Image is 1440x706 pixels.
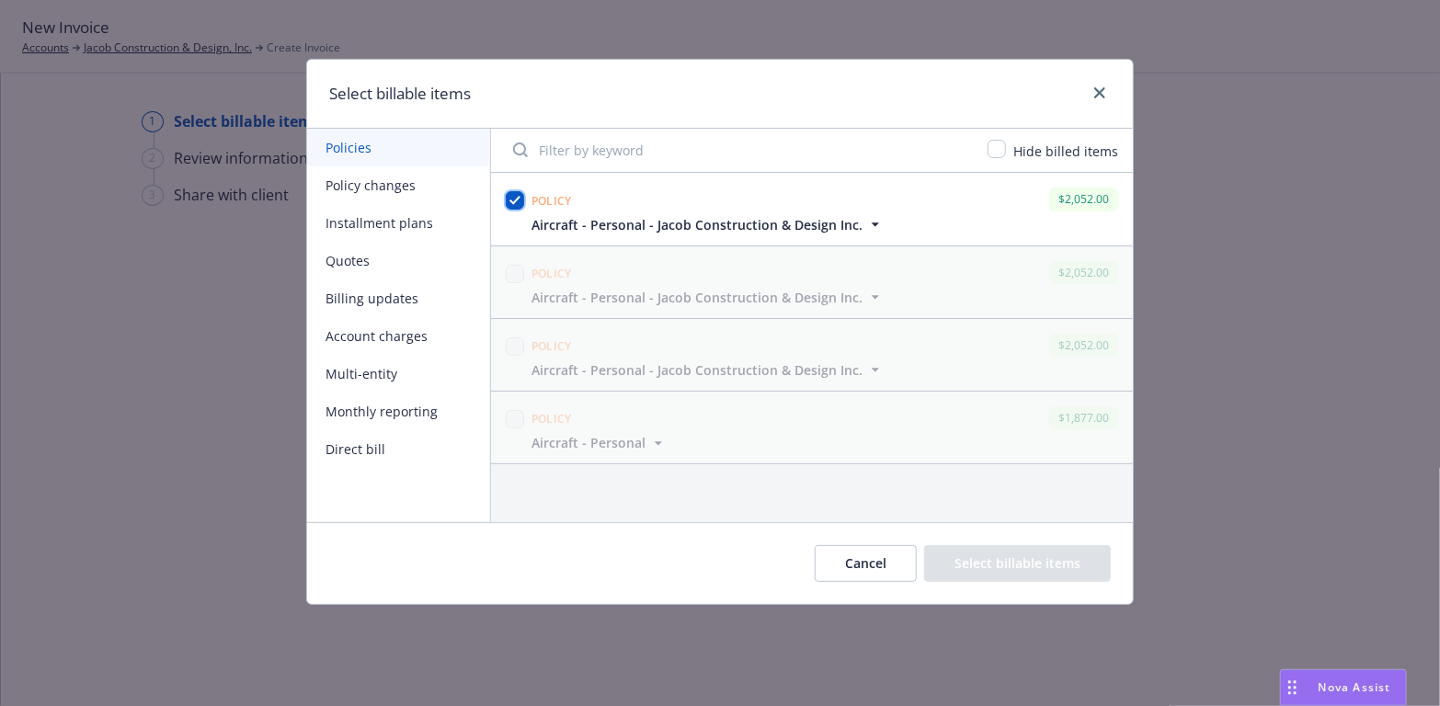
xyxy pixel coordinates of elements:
[531,338,572,354] span: Policy
[491,246,1133,318] span: Policy$2,052.00Aircraft - Personal - Jacob Construction & Design Inc.
[307,393,490,430] button: Monthly reporting
[1013,142,1118,160] span: Hide billed items
[329,82,471,106] h1: Select billable items
[531,360,885,380] button: Aircraft - Personal - Jacob Construction & Design Inc.
[307,166,490,204] button: Policy changes
[307,242,490,279] button: Quotes
[307,430,490,468] button: Direct bill
[1049,334,1118,357] div: $2,052.00
[1049,261,1118,284] div: $2,052.00
[1280,669,1407,706] button: Nova Assist
[531,288,885,307] button: Aircraft - Personal - Jacob Construction & Design Inc.
[307,279,490,317] button: Billing updates
[531,433,646,452] span: Aircraft - Personal
[307,355,490,393] button: Multi-entity
[1049,188,1118,211] div: $2,052.00
[307,204,490,242] button: Installment plans
[531,193,572,209] span: Policy
[531,215,885,234] button: Aircraft - Personal - Jacob Construction & Design Inc.
[1089,82,1111,104] a: close
[531,360,863,380] span: Aircraft - Personal - Jacob Construction & Design Inc.
[307,129,490,166] button: Policies
[815,545,917,582] button: Cancel
[491,392,1133,463] span: Policy$1,877.00Aircraft - Personal
[531,288,863,307] span: Aircraft - Personal - Jacob Construction & Design Inc.
[1049,406,1118,429] div: $1,877.00
[531,433,668,452] button: Aircraft - Personal
[307,317,490,355] button: Account charges
[502,131,977,168] input: Filter by keyword
[491,319,1133,391] span: Policy$2,052.00Aircraft - Personal - Jacob Construction & Design Inc.
[531,411,572,427] span: Policy
[531,266,572,281] span: Policy
[1319,679,1391,695] span: Nova Assist
[1281,670,1304,705] div: Drag to move
[531,215,863,234] span: Aircraft - Personal - Jacob Construction & Design Inc.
